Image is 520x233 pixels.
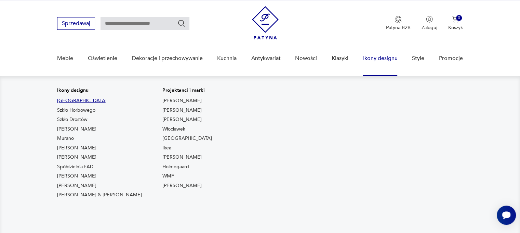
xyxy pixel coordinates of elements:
[162,107,202,114] a: [PERSON_NAME]
[332,45,348,72] a: Klasyki
[57,116,88,123] a: Szkło Drostów
[177,19,186,27] button: Szukaj
[386,16,411,31] button: Patyna B2B
[363,45,397,72] a: Ikony designu
[88,45,117,72] a: Oświetlenie
[132,45,202,72] a: Dekoracje i przechowywanie
[162,97,202,104] a: [PERSON_NAME]
[57,163,93,170] a: Spółdzielnia ŁAD
[497,206,516,225] iframe: Smartsupp widget button
[162,87,212,94] p: Projektanci i marki
[456,15,462,21] div: 0
[448,16,463,31] button: 0Koszyk
[422,24,437,31] p: Zaloguj
[162,116,202,123] a: [PERSON_NAME]
[57,22,95,26] a: Sprzedawaj
[57,173,96,180] a: [PERSON_NAME]
[439,45,463,72] a: Promocje
[452,16,459,23] img: Ikona koszyka
[448,24,463,31] p: Koszyk
[412,45,424,72] a: Style
[162,135,212,142] a: [GEOGRAPHIC_DATA]
[57,145,96,151] a: [PERSON_NAME]
[57,45,73,72] a: Meble
[295,45,317,72] a: Nowości
[57,154,96,161] a: [PERSON_NAME]
[57,135,74,142] a: Murano
[422,16,437,31] button: Zaloguj
[57,87,142,94] p: Ikony designu
[386,16,411,31] a: Ikona medaluPatyna B2B
[217,45,237,72] a: Kuchnia
[162,182,202,189] a: [PERSON_NAME]
[252,6,279,39] img: Patyna - sklep z meblami i dekoracjami vintage
[57,17,95,30] button: Sprzedawaj
[162,145,171,151] a: Ikea
[162,173,174,180] a: WMF
[162,154,202,161] a: [PERSON_NAME]
[264,87,463,214] img: Meble
[162,163,189,170] a: Holmegaard
[57,97,107,104] a: [GEOGRAPHIC_DATA]
[395,16,402,23] img: Ikona medalu
[386,24,411,31] p: Patyna B2B
[57,107,95,114] a: Szkło Horbowego
[162,126,185,133] a: Włocławek
[57,126,96,133] a: [PERSON_NAME]
[426,16,433,23] img: Ikonka użytkownika
[57,182,96,189] a: [PERSON_NAME]
[251,45,281,72] a: Antykwariat
[57,192,142,198] a: [PERSON_NAME] & [PERSON_NAME]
